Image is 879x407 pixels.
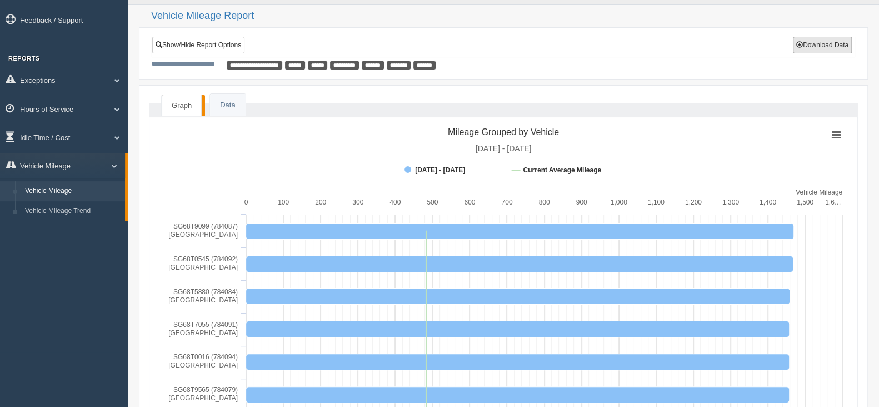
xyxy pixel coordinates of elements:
[415,166,465,174] tspan: [DATE] - [DATE]
[315,198,326,206] text: 200
[427,198,438,206] text: 500
[448,127,559,137] tspan: Mileage Grouped by Vehicle
[173,386,238,394] tspan: SG68T9565 (784079)
[722,198,739,206] text: 1,300
[20,201,125,221] a: Vehicle Mileage Trend
[611,198,627,206] text: 1,000
[464,198,475,206] text: 600
[352,198,363,206] text: 300
[476,144,532,153] tspan: [DATE] - [DATE]
[173,353,238,361] tspan: SG68T0016 (784094)
[168,231,238,239] tspan: [GEOGRAPHIC_DATA]
[797,198,813,206] text: 1,500
[168,329,238,337] tspan: [GEOGRAPHIC_DATA]
[168,264,238,271] tspan: [GEOGRAPHIC_DATA]
[576,198,587,206] text: 900
[173,222,238,230] tspan: SG68T9099 (784087)
[278,198,289,206] text: 100
[523,166,601,174] tspan: Current Average Mileage
[825,198,841,206] tspan: 1,6…
[168,296,238,304] tspan: [GEOGRAPHIC_DATA]
[20,181,125,201] a: Vehicle Mileage
[168,361,238,369] tspan: [GEOGRAPHIC_DATA]
[162,95,202,117] a: Graph
[173,321,238,329] tspan: SG68T7055 (784091)
[538,198,550,206] text: 800
[210,94,245,117] a: Data
[793,37,852,53] button: Download Data
[501,198,512,206] text: 700
[152,37,244,53] a: Show/Hide Report Options
[244,198,248,206] text: 0
[648,198,665,206] text: 1,100
[168,394,238,402] tspan: [GEOGRAPHIC_DATA]
[796,188,842,196] tspan: Vehicle Mileage
[173,288,238,296] tspan: SG68T5880 (784084)
[685,198,702,206] text: 1,200
[389,198,401,206] text: 400
[760,198,776,206] text: 1,400
[173,255,238,263] tspan: SG68T0545 (784092)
